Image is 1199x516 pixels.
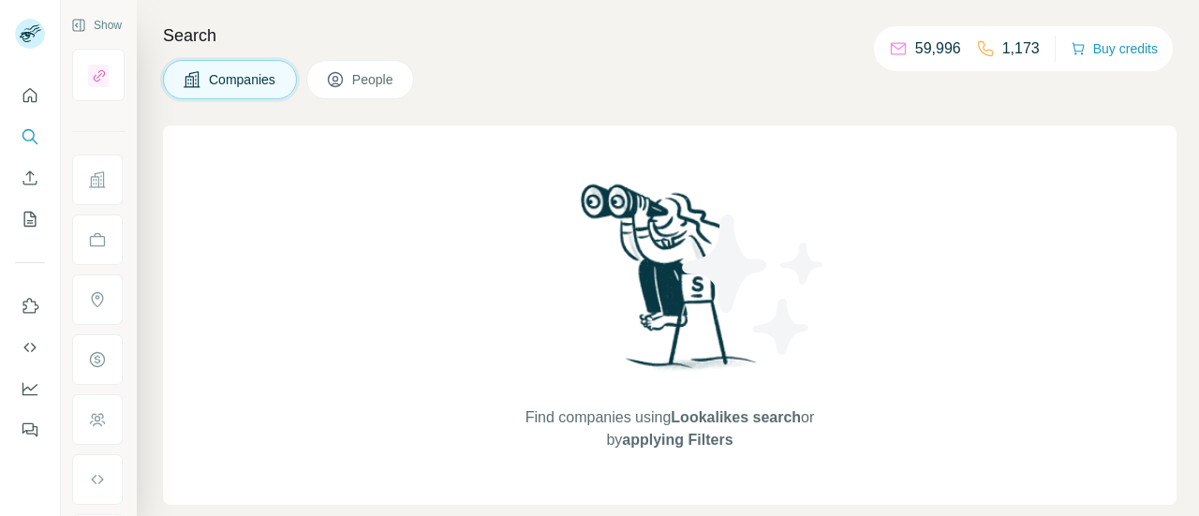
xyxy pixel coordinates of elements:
button: Use Surfe API [15,331,45,364]
button: Search [15,120,45,154]
button: Show [58,11,135,39]
p: 59,996 [915,37,961,60]
h4: Search [163,22,1177,49]
button: My lists [15,202,45,236]
span: Companies [209,70,277,89]
span: People [352,70,395,89]
span: applying Filters [622,432,733,448]
button: Quick start [15,79,45,112]
button: Enrich CSV [15,161,45,195]
span: Find companies using or by [520,406,820,451]
span: Lookalikes search [671,409,801,425]
img: Surfe Illustration - Stars [670,200,838,369]
img: Surfe Illustration - Woman searching with binoculars [572,179,767,388]
button: Dashboard [15,372,45,405]
button: Use Surfe on LinkedIn [15,289,45,323]
button: Buy credits [1071,36,1158,62]
p: 1,173 [1002,37,1040,60]
button: Feedback [15,413,45,447]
